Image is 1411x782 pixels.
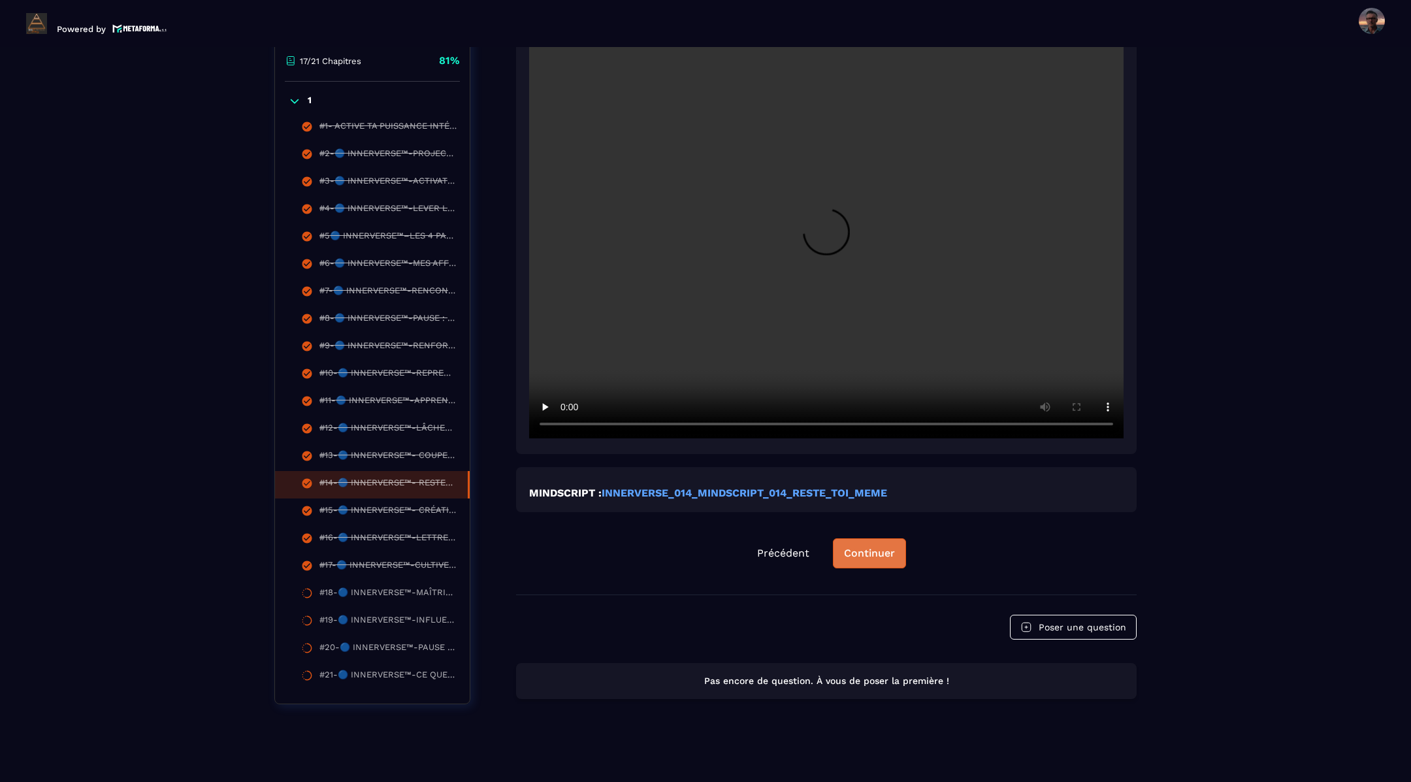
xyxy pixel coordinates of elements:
[319,587,457,602] div: #18-🔵 INNERVERSE™-MAÎTRISER VOE ÉMOTIONS
[529,487,602,499] strong: MINDSCRIPT :
[319,176,457,190] div: #3-🔵 INNERVERSE™-ACTIVATION PUISSANTE
[319,450,457,464] div: #13-🔵 INNERVERSE™- COUPER LES SACS DE SABLE
[319,395,457,410] div: #11-🔵 INNERVERSE™-APPRENDS À DIRE NON
[319,642,457,657] div: #20-🔵 INNERVERSE™-PAUSE DE RECONNAISSANCE ET RESET ENERGETIQUE
[319,148,457,163] div: #2-🔵 INNERVERSE™-PROJECTION & TRANSFORMATION PERSONNELLE
[319,423,457,437] div: #12-🔵 INNERVERSE™-LÂCHER-PRISE
[319,670,457,684] div: #21-🔵 INNERVERSE™-CE QUE TU ATTIRES
[747,539,820,568] button: Précédent
[319,340,457,355] div: #9-🔵 INNERVERSE™-RENFORCE TON MINDSET
[319,478,455,492] div: #14-🔵 INNERVERSE™- RESTE TOI-MÊME
[319,505,457,519] div: #15-🔵 INNERVERSE™- CRÉATION DE TREMPLINS
[528,675,1125,687] p: Pas encore de question. À vous de poser la première !
[319,615,457,629] div: #19-🔵 INNERVERSE™-INFLUENCE DES ÉMOTIONS SUR L'ACTION
[112,23,167,34] img: logo
[308,95,312,108] p: 1
[319,368,457,382] div: #10-🔵 INNERVERSE™-REPRENDS TON POUVOIR
[1010,615,1137,640] button: Poser une question
[300,56,361,65] p: 17/21 Chapitres
[319,258,457,272] div: #6-🔵 INNERVERSE™-MES AFFIRMATIONS POSITIVES
[57,24,106,34] p: Powered by
[26,13,47,34] img: logo-branding
[833,538,906,568] button: Continuer
[319,121,457,135] div: #1- ACTIVE TA PUISSANCE INTÉRIEURE
[439,54,460,68] p: 81%
[319,532,457,547] div: #16-🔵 INNERVERSE™-LETTRE DE COLÈRE
[319,231,457,245] div: #5🔵 INNERVERSE™–LES 4 PALIERS VERS TA PRISE DE CONSCIENCE RÉUSSIE
[319,285,457,300] div: #7-🔵 INNERVERSE™-RENCONTRE AVEC TON ENFANT INTÉRIEUR.
[602,487,887,499] a: INNERVERSE_014_MINDSCRIPT_014_RESTE_TOI_MEME
[319,560,457,574] div: #17-🔵 INNERVERSE™-CULTIVEZ UN MINDSET POSITIF
[319,203,457,218] div: #4-🔵 INNERVERSE™-LEVER LES VOILES INTÉRIEURS
[844,547,895,560] div: Continuer
[319,313,457,327] div: #8-🔵 INNERVERSE™-PAUSE : TU VIENS D’ACTIVER TON NOUVEAU CYCLE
